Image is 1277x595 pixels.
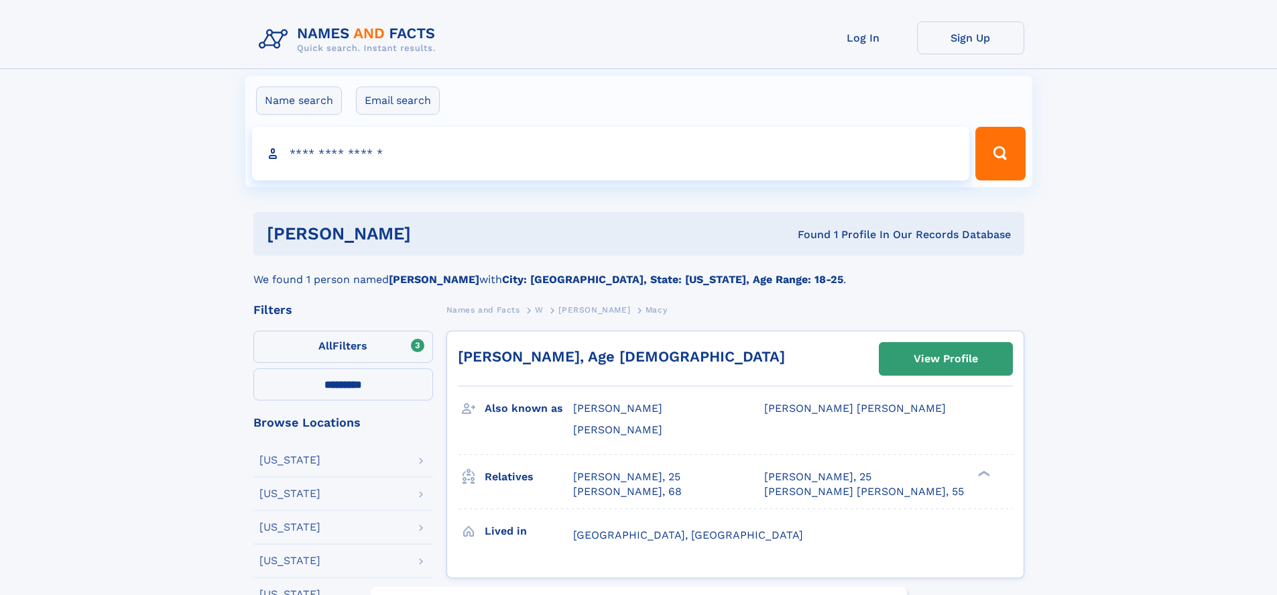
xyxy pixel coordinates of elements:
[259,488,320,499] div: [US_STATE]
[573,529,803,541] span: [GEOGRAPHIC_DATA], [GEOGRAPHIC_DATA]
[914,343,978,374] div: View Profile
[446,301,520,318] a: Names and Facts
[259,455,320,466] div: [US_STATE]
[917,21,1024,54] a: Sign Up
[502,273,843,286] b: City: [GEOGRAPHIC_DATA], State: [US_STATE], Age Range: 18-25
[764,470,871,484] a: [PERSON_NAME], 25
[764,402,946,415] span: [PERSON_NAME] [PERSON_NAME]
[253,331,433,363] label: Filters
[573,402,662,415] span: [PERSON_NAME]
[535,301,544,318] a: W
[252,127,970,180] input: search input
[253,304,433,316] div: Filters
[646,305,667,315] span: Macy
[485,466,573,488] h3: Relatives
[975,469,991,478] div: ❯
[458,348,785,365] a: [PERSON_NAME], Age [DEMOGRAPHIC_DATA]
[975,127,1025,180] button: Search Button
[573,423,662,436] span: [PERSON_NAME]
[259,522,320,533] div: [US_STATE]
[389,273,479,286] b: [PERSON_NAME]
[356,87,440,115] label: Email search
[259,555,320,566] div: [US_STATE]
[558,301,630,318] a: [PERSON_NAME]
[810,21,917,54] a: Log In
[764,484,964,499] a: [PERSON_NAME] [PERSON_NAME], 55
[256,87,342,115] label: Name search
[604,227,1011,242] div: Found 1 Profile In Our Records Database
[485,520,573,543] h3: Lived in
[535,305,544,315] span: W
[253,417,433,429] div: Browse Locations
[485,397,573,420] h3: Also known as
[879,343,1012,375] a: View Profile
[573,470,680,484] a: [PERSON_NAME], 25
[558,305,630,315] span: [PERSON_NAME]
[253,256,1024,288] div: We found 1 person named with .
[573,484,682,499] a: [PERSON_NAME], 68
[267,225,605,242] h1: [PERSON_NAME]
[318,339,332,352] span: All
[253,21,446,58] img: Logo Names and Facts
